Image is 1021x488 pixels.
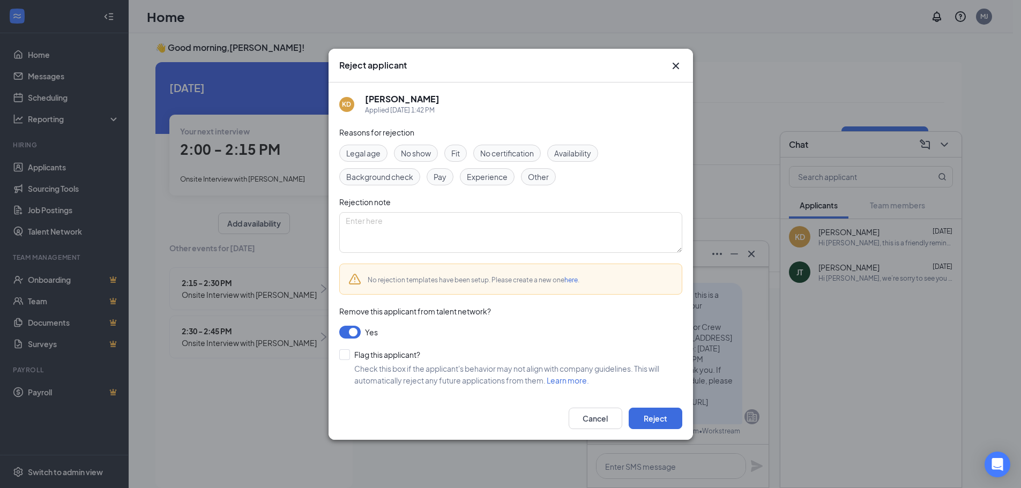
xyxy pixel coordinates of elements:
button: Reject [629,408,682,429]
svg: Warning [348,273,361,286]
span: Yes [365,326,378,339]
span: Fit [451,147,460,159]
span: No rejection templates have been setup. Please create a new one . [368,276,579,284]
h5: [PERSON_NAME] [365,93,439,105]
button: Cancel [569,408,622,429]
a: here [564,276,578,284]
span: No show [401,147,431,159]
span: Legal age [346,147,381,159]
a: Learn more. [547,376,589,385]
span: Remove this applicant from talent network? [339,306,491,316]
svg: Cross [669,59,682,72]
span: Availability [554,147,591,159]
div: Open Intercom Messenger [985,452,1010,477]
span: Background check [346,171,413,183]
span: Rejection note [339,197,391,207]
button: Close [669,59,682,72]
span: Reasons for rejection [339,127,414,137]
h3: Reject applicant [339,59,407,71]
span: No certification [480,147,534,159]
span: Check this box if the applicant's behavior may not align with company guidelines. This will autom... [354,364,659,385]
div: KD [342,100,351,109]
span: Other [528,171,549,183]
div: Applied [DATE] 1:42 PM [365,105,439,116]
span: Experience [467,171,508,183]
span: Pay [434,171,446,183]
